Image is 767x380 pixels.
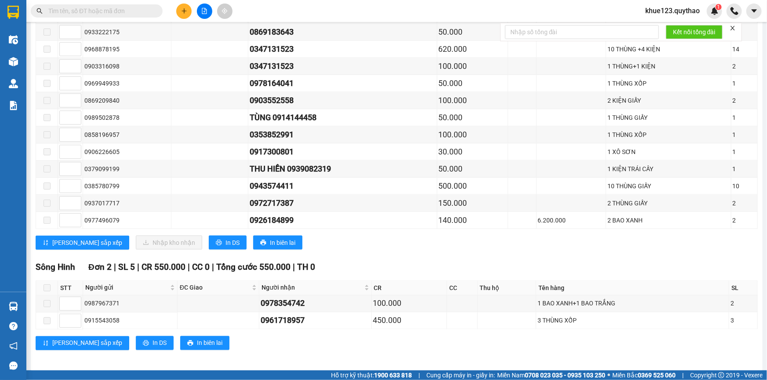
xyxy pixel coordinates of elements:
[666,25,723,39] button: Kết nối tổng đài
[733,164,756,174] div: 1
[84,61,170,71] div: 0903316098
[439,197,506,209] div: 150.000
[84,96,170,105] div: 0869209840
[607,181,729,191] div: 10 THÙNG GIẤY
[9,362,18,370] span: message
[731,299,756,308] div: 2
[9,322,18,330] span: question-circle
[607,373,610,377] span: ⚪️
[439,43,506,55] div: 620.000
[52,238,122,247] span: [PERSON_NAME] sắp xếp
[612,370,676,380] span: Miền Bắc
[718,372,724,378] span: copyright
[7,6,19,19] img: logo-vxr
[439,146,506,158] div: 30.000
[250,94,436,107] div: 0903552558
[426,370,495,380] span: Cung cấp máy in - giấy in:
[607,79,729,88] div: 1 THÙNG XỐP
[373,298,446,310] div: 100.000
[293,262,295,272] span: |
[36,336,129,350] button: sort-ascending[PERSON_NAME] sắp xếp
[136,236,202,250] button: downloadNhập kho nhận
[176,4,192,19] button: plus
[733,113,756,122] div: 1
[180,336,229,350] button: printerIn biên lai
[733,147,756,157] div: 1
[9,57,18,66] img: warehouse-icon
[9,342,18,350] span: notification
[729,281,757,295] th: SL
[418,370,420,380] span: |
[607,198,729,208] div: 2 THÙNG GIẤY
[607,44,729,54] div: 10 THÙNG +4 KIỆN
[297,262,315,272] span: TH 0
[607,61,729,71] div: 1 THÙNG+1 KIỆN
[84,113,170,122] div: 0989502878
[84,79,170,88] div: 0969949933
[153,338,167,348] span: In DS
[48,6,152,16] input: Tìm tên, số ĐT hoặc mã đơn
[439,94,506,107] div: 100.000
[85,283,168,293] span: Người gửi
[638,5,707,16] span: khue123.quythao
[9,79,18,88] img: warehouse-icon
[682,370,683,380] span: |
[217,4,233,19] button: aim
[439,60,506,72] div: 100.000
[607,147,729,157] div: 1 XÔ SƠN
[250,60,436,72] div: 0347131523
[717,4,720,10] span: 1
[192,262,210,272] span: CC 0
[84,299,176,308] div: 0987967371
[439,214,506,226] div: 140.000
[733,215,756,225] div: 2
[372,281,447,295] th: CR
[52,338,122,348] span: [PERSON_NAME] sắp xếp
[43,240,49,247] span: sort-ascending
[270,238,295,247] span: In biên lai
[84,198,170,208] div: 0937017717
[187,340,193,347] span: printer
[114,262,116,272] span: |
[136,336,174,350] button: printerIn DS
[9,302,18,311] img: warehouse-icon
[607,215,729,225] div: 2 BAO XANH
[197,4,212,19] button: file-add
[84,164,170,174] div: 0379099199
[181,8,187,14] span: plus
[607,164,729,174] div: 1 KIỆN TRÁI CÂY
[439,26,506,38] div: 50.000
[209,236,247,250] button: printerIn DS
[250,77,436,90] div: 0978164041
[216,262,291,272] span: Tổng cước 550.000
[439,180,506,192] div: 500.000
[711,7,719,15] img: icon-new-feature
[84,130,170,140] div: 0858196957
[716,4,722,10] sup: 1
[538,215,605,225] div: 6.200.000
[331,370,412,380] span: Hỗ trợ kỹ thuật:
[731,7,738,15] img: phone-icon
[36,8,43,14] span: search
[750,7,758,15] span: caret-down
[733,198,756,208] div: 2
[261,298,370,310] div: 0978354742
[478,281,537,295] th: Thu hộ
[188,262,190,272] span: |
[216,240,222,247] span: printer
[84,181,170,191] div: 0385780799
[260,240,266,247] span: printer
[731,316,756,326] div: 3
[538,299,727,308] div: 1 BAO XANH+1 BAO TRẮNG
[253,236,302,250] button: printerIn biên lai
[180,283,250,293] span: ĐC Giao
[538,316,727,326] div: 3 THÙNG XỐP
[497,370,605,380] span: Miền Nam
[88,262,112,272] span: Đơn 2
[447,281,477,295] th: CC
[607,113,729,122] div: 1 THÙNG GIẤY
[261,315,370,327] div: 0961718957
[250,180,436,192] div: 0943574411
[733,96,756,105] div: 2
[250,129,436,141] div: 0353852991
